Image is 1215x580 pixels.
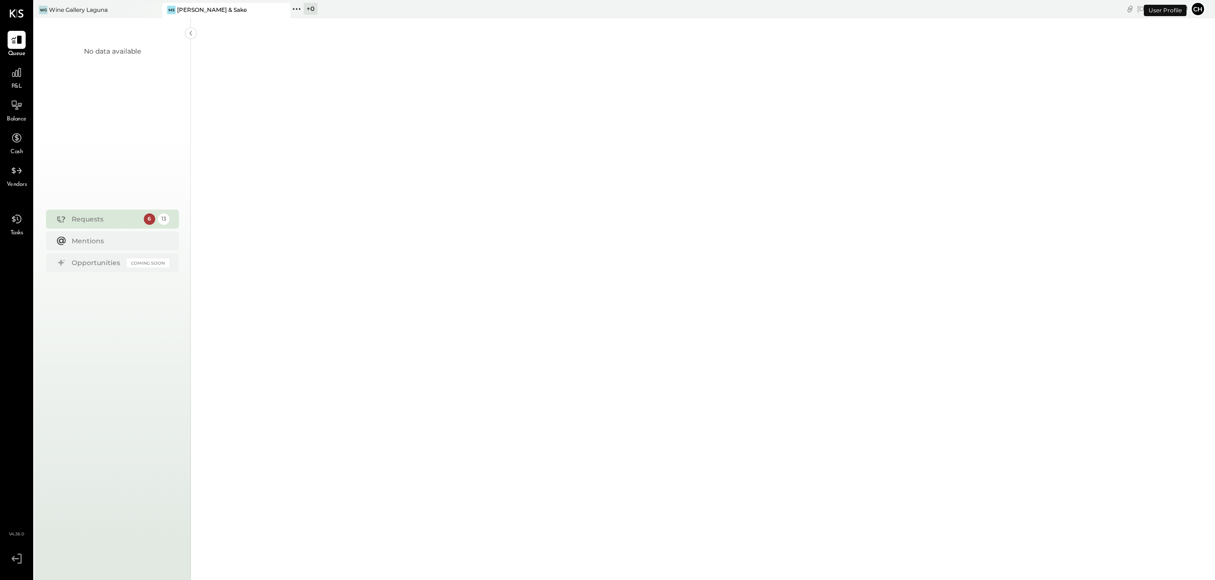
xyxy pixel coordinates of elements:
a: Tasks [0,210,33,238]
span: Tasks [10,229,23,238]
div: WG [39,6,47,14]
div: 13 [158,213,169,225]
div: Wine Gallery Laguna [49,6,108,14]
div: MS [167,6,176,14]
div: + 0 [304,3,318,15]
div: Requests [72,214,139,224]
div: 6 [144,213,155,225]
span: Queue [8,50,26,58]
a: Balance [0,96,33,124]
span: Balance [7,115,27,124]
div: [PERSON_NAME] & Sake [177,6,247,14]
button: ch [1190,1,1206,17]
a: Queue [0,31,33,58]
div: Mentions [72,236,165,246]
span: Cash [10,148,23,157]
div: User Profile [1144,5,1187,16]
div: copy link [1125,4,1135,14]
a: Cash [0,129,33,157]
span: Vendors [7,181,27,189]
a: P&L [0,64,33,91]
a: Vendors [0,162,33,189]
div: No data available [84,46,141,56]
div: Opportunities [72,258,122,267]
div: [DATE] [1137,4,1188,13]
div: Coming Soon [127,258,169,267]
span: P&L [11,83,22,91]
